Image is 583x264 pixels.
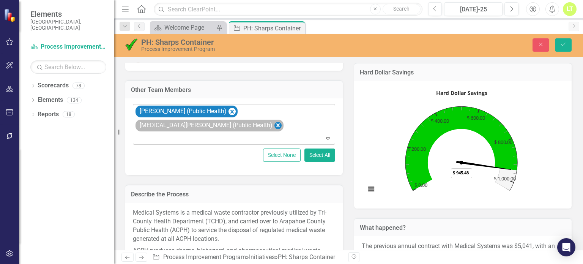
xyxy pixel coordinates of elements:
[243,24,303,33] div: PH: Sharps Container
[131,87,337,93] h3: Other Team Members
[360,69,566,76] h3: Hard Dollar Savings
[137,106,228,117] div: [PERSON_NAME] (Public Health)
[366,183,377,194] button: View chart menu, Hard Dollar Savings
[494,175,516,182] text: $ 1,000.00
[125,38,137,51] img: Completed
[72,82,85,89] div: 78
[133,209,335,245] p: Medical Systems is a medical waste contractor previously utilized by Tri-County Health Department...
[453,170,469,175] text: $ 945.48
[362,87,564,201] div: Hard Dollar Savings. Highcharts interactive chart.
[431,117,449,124] text: $ 400.00
[557,238,575,256] div: Open Intercom Messenger
[444,2,503,16] button: [DATE]-25
[154,3,422,16] input: Search ClearPoint...
[447,5,500,14] div: [DATE]-25
[563,2,577,16] button: LT
[67,97,82,103] div: 134
[278,253,335,261] div: PH: Sharps Container
[63,111,75,118] div: 18
[152,23,214,32] a: Welcome Page
[362,87,561,201] svg: Interactive chart
[163,253,246,261] a: Process Improvement Program
[141,46,372,52] div: Process Improvement Program
[360,224,566,231] h3: What happened?
[4,9,17,22] img: ClearPoint Strategy
[393,6,410,12] span: Search
[383,4,421,14] button: Search
[456,161,511,171] path: 945.48. Hard dollar savings.
[30,19,106,31] small: [GEOGRAPHIC_DATA], [GEOGRAPHIC_DATA]
[137,120,274,131] div: [MEDICAL_DATA][PERSON_NAME] (Public Health)
[228,108,236,115] div: Remove Jessica Gomez (Public Health)
[164,23,214,32] div: Welcome Page
[30,43,106,51] a: Process Improvement Program
[494,138,512,145] text: $ 800.00
[38,110,59,119] a: Reports
[30,9,106,19] span: Elements
[141,38,372,46] div: PH: Sharps Container
[467,114,485,121] text: $ 600.00
[414,182,427,188] text: $ 0.00
[152,253,343,262] div: » »
[38,81,69,90] a: Scorecards
[38,96,63,104] a: Elements
[304,149,335,162] button: Select All
[263,149,301,162] button: Select None
[30,60,106,74] input: Search Below...
[274,122,282,129] div: Remove Makena Slater (Public Health)
[436,89,487,96] text: Hard Dollar Savings
[249,253,275,261] a: Initiatives
[131,191,337,198] h3: Describe the Process
[408,145,426,152] text: $ 200.00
